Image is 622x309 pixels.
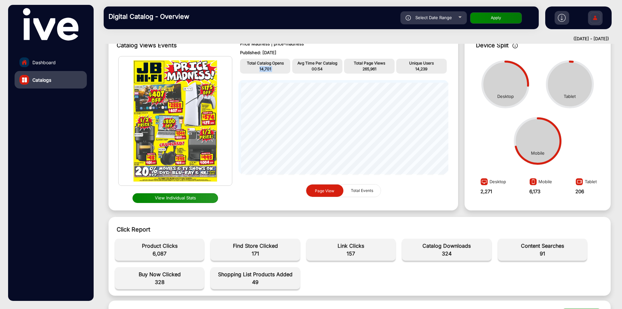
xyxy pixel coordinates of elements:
span: Buy Now Clicked [118,270,201,278]
mat-button-toggle-group: graph selection [306,184,381,197]
span: 14,239 [415,66,427,71]
span: Dashboard [32,59,56,66]
span: Device Split [476,42,509,49]
div: Catalog Views Events [117,41,227,50]
div: ([DATE] - [DATE]) [97,36,609,42]
a: Catalogs [15,71,87,89]
button: Page View [306,184,343,197]
strong: 206 [575,188,584,195]
img: Sign%20Up.svg [588,7,602,30]
span: 324 [405,250,488,257]
img: img [119,56,232,185]
img: image [574,178,585,188]
p: Price Madness | price-madness [240,41,447,47]
span: 91 [501,250,584,257]
p: Unique Users [398,60,445,66]
span: Content Searches [501,242,584,250]
div: event-details-1 [112,235,607,292]
p: Avg Time Per Catalog [294,60,341,66]
span: 265,961 [363,66,376,71]
span: Product Clicks [118,242,201,250]
div: Mobile [531,150,545,157]
div: Mobile [528,176,552,188]
span: Catalogs [32,77,51,83]
button: View Individual Stats [132,193,218,203]
img: icon [513,43,518,48]
button: Apply [470,12,522,24]
span: Link Clicks [310,242,392,250]
img: image [528,178,538,188]
span: 6,087 [118,250,201,257]
img: image [479,178,490,188]
span: Catalog Downloads [405,242,488,250]
span: Select Date Range [415,15,452,20]
button: Total Events [343,184,381,197]
div: Click Report [117,225,603,234]
img: h2download.svg [558,14,566,22]
span: Find Store Clicked [214,242,296,250]
span: 171 [214,250,296,257]
span: Total Events [347,184,377,197]
p: Published: [DATE] [240,50,447,56]
a: Dashboard [15,53,87,71]
strong: 6,173 [529,188,540,195]
p: Total Page Views [346,60,393,66]
span: 49 [214,278,296,286]
div: Desktop [497,93,514,100]
strong: 2,271 [480,188,492,195]
img: catalog [22,77,27,82]
img: home [21,59,27,65]
p: Total Catalog Opens [242,60,289,66]
img: vmg-logo [23,8,78,41]
div: Desktop [479,176,506,188]
div: Tablet [564,93,576,100]
div: Tablet [574,176,597,188]
h3: Digital Catalog - Overview [109,13,199,20]
span: Page View [315,188,334,193]
span: 328 [118,278,201,286]
span: 14,701 [259,66,271,71]
span: Shopping List Products Added [214,270,296,278]
span: 157 [310,250,392,257]
img: icon [406,15,411,20]
span: 00:54 [312,66,323,71]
